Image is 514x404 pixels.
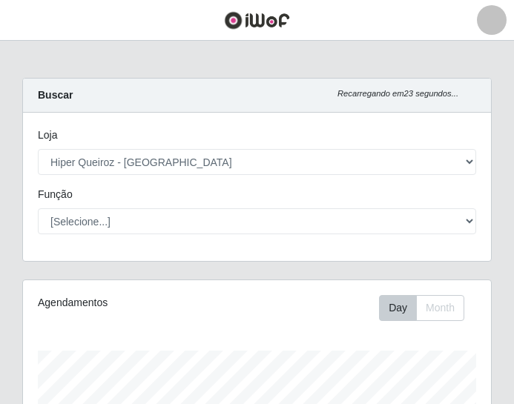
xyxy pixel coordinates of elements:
[379,295,464,321] div: First group
[379,295,417,321] button: Day
[224,11,290,30] img: CoreUI Logo
[38,128,57,143] label: Loja
[337,89,458,98] i: Recarregando em 23 segundos...
[38,89,73,101] strong: Buscar
[38,187,73,202] label: Função
[38,295,208,311] div: Agendamentos
[379,295,476,321] div: Toolbar with button groups
[416,295,464,321] button: Month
